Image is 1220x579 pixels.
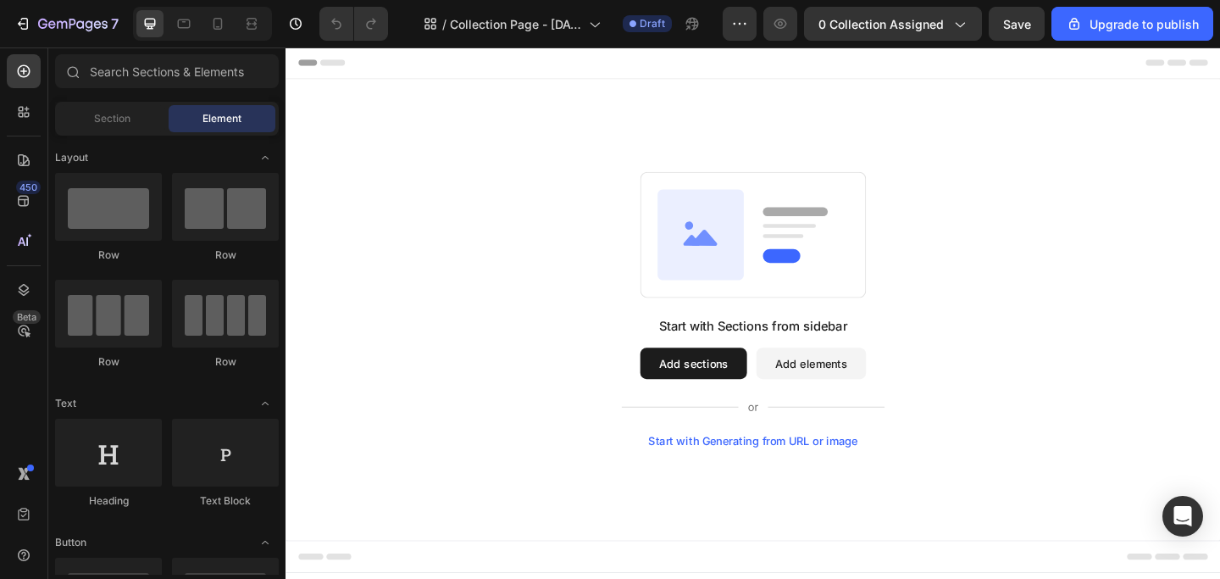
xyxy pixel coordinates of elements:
[172,354,279,370] div: Row
[55,354,162,370] div: Row
[319,7,388,41] div: Undo/Redo
[286,47,1220,579] iframe: Design area
[989,7,1045,41] button: Save
[406,293,611,314] div: Start with Sections from sidebar
[7,7,126,41] button: 7
[111,14,119,34] p: 7
[1003,17,1031,31] span: Save
[512,327,631,361] button: Add elements
[55,150,88,165] span: Layout
[55,493,162,509] div: Heading
[1162,496,1203,537] div: Open Intercom Messenger
[55,54,279,88] input: Search Sections & Elements
[395,422,623,436] div: Start with Generating from URL or image
[94,111,130,126] span: Section
[1066,15,1199,33] div: Upgrade to publish
[1051,7,1213,41] button: Upgrade to publish
[252,390,279,417] span: Toggle open
[252,144,279,171] span: Toggle open
[818,15,944,33] span: 0 collection assigned
[16,181,41,194] div: 450
[442,15,446,33] span: /
[804,7,982,41] button: 0 collection assigned
[55,535,86,550] span: Button
[385,327,502,361] button: Add sections
[55,396,76,411] span: Text
[252,529,279,556] span: Toggle open
[450,15,582,33] span: Collection Page - [DATE] 12:29:04
[55,248,162,263] div: Row
[640,16,665,31] span: Draft
[13,310,41,324] div: Beta
[202,111,241,126] span: Element
[172,493,279,509] div: Text Block
[172,248,279,263] div: Row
